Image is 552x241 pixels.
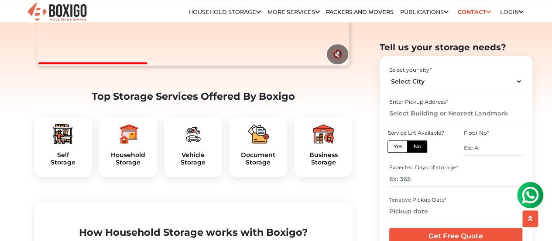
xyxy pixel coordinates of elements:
a: Contact [455,5,494,19]
img: boxigo_packers_and_movers_plan [313,123,334,144]
h5: Self Storage [41,151,85,166]
h5: Household Storage [106,151,150,166]
h2: Tell us your storage needs? [380,42,532,52]
a: SelfStorage [41,151,85,166]
a: Household Storage [189,9,261,15]
a: VehicleStorage [171,151,215,166]
a: Login [500,9,523,15]
input: Ex: 4 [463,140,524,155]
img: whatsapp-icon.svg [9,9,26,26]
a: Packers and Movers [326,9,394,15]
button: 🔇 [327,44,348,64]
h5: Business Storage [301,151,345,166]
img: Boxigo [27,1,88,23]
h5: Vehicle Storage [171,151,215,166]
a: BusinessStorage [301,151,345,166]
h2: How Household Storage works with Boxigo? [41,227,346,238]
a: More services [267,9,320,15]
div: Expected Days of storage [389,164,522,171]
img: boxigo_packers_and_movers_plan [248,123,269,144]
label: No [407,140,427,152]
a: Publications [400,9,449,15]
div: Floor No [463,129,524,136]
div: Service Lift Available? [387,129,448,136]
div: Enter Pickup Address [389,98,522,106]
h2: Top Storage Services Offered By Boxigo [34,91,353,102]
div: Tenative Pickup Date [389,196,522,203]
button: scroll up [522,210,538,227]
img: boxigo_packers_and_movers_plan [182,123,203,144]
a: DocumentStorage [236,151,280,166]
h5: Document Storage [236,151,280,166]
div: Select your city [389,66,522,73]
img: boxigo_packers_and_movers_plan [117,123,138,144]
input: Pickup date [389,203,522,219]
label: Yes [387,140,408,152]
input: Ex: 365 [389,171,522,187]
img: boxigo_packers_and_movers_plan [52,123,73,144]
a: HouseholdStorage [106,151,150,166]
input: Select Building or Nearest Landmark [389,106,522,121]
